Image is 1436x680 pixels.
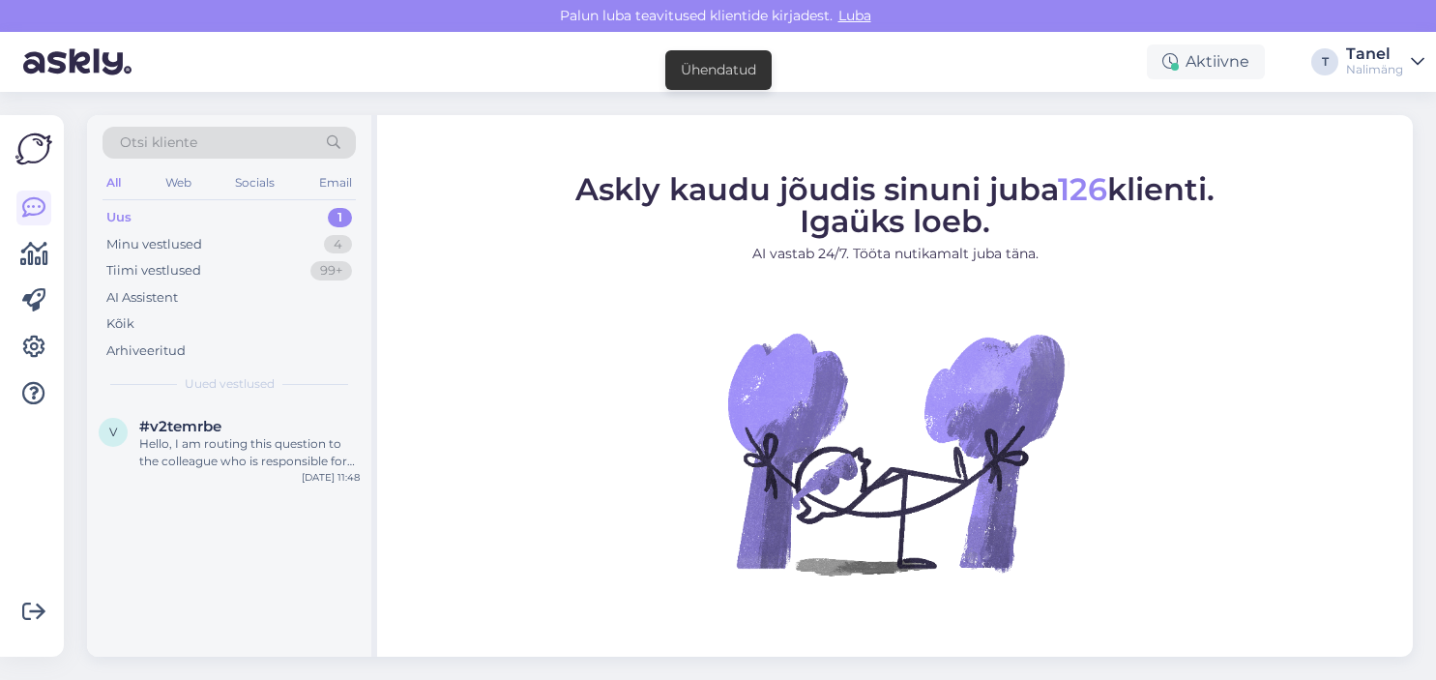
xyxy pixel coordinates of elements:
div: All [103,170,125,195]
div: Tanel [1346,46,1403,62]
div: Ühendatud [681,60,756,80]
div: Kõik [106,314,134,334]
img: Askly Logo [15,131,52,167]
span: Otsi kliente [120,133,197,153]
div: Web [161,170,195,195]
div: Uus [106,208,132,227]
span: Uued vestlused [185,375,275,393]
p: AI vastab 24/7. Tööta nutikamalt juba täna. [575,243,1215,263]
img: No Chat active [721,279,1070,627]
div: Tiimi vestlused [106,261,201,281]
span: #v2temrbe [139,418,221,435]
div: AI Assistent [106,288,178,308]
div: Aktiivne [1147,44,1265,79]
div: 99+ [310,261,352,281]
span: 126 [1058,169,1107,207]
div: Email [315,170,356,195]
div: 1 [328,208,352,227]
div: [DATE] 11:48 [302,470,360,485]
div: Socials [231,170,278,195]
span: Luba [833,7,877,24]
span: v [109,425,117,439]
div: Nalimäng [1346,62,1403,77]
a: TanelNalimäng [1346,46,1424,77]
div: 4 [324,235,352,254]
div: Arhiveeritud [106,341,186,361]
div: Minu vestlused [106,235,202,254]
span: Askly kaudu jõudis sinuni juba klienti. Igaüks loeb. [575,169,1215,239]
div: Hello, I am routing this question to the colleague who is responsible for this topic. The reply m... [139,435,360,470]
div: T [1311,48,1338,75]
